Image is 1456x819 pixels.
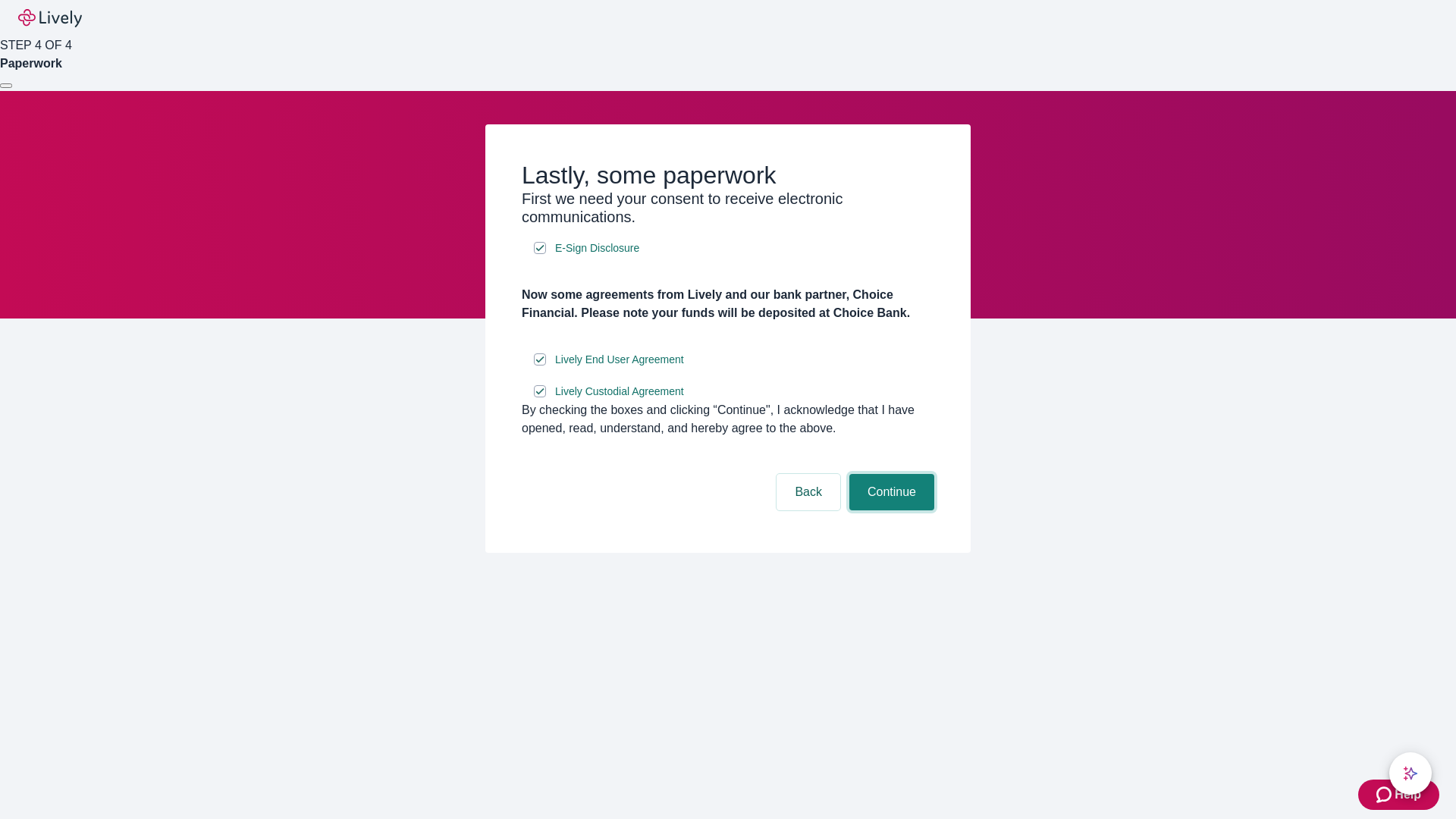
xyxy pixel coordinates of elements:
[522,190,934,226] h3: First we need your consent to receive electronic communications.
[1395,786,1421,804] span: Help
[849,474,934,510] button: Continue
[555,240,639,256] span: E-Sign Disclosure
[522,401,934,438] div: By checking the boxes and clicking “Continue", I acknowledge that I have opened, read, understand...
[555,384,684,400] span: Lively Custodial Agreement
[1403,766,1418,781] svg: Lively AI Assistant
[1358,780,1439,810] button: Zendesk support iconHelp
[522,161,934,190] h2: Lastly, some paperwork
[1376,786,1395,804] svg: Zendesk support icon
[552,382,687,401] a: e-sign disclosure document
[552,239,642,258] a: e-sign disclosure document
[18,9,82,27] img: Lively
[552,350,687,369] a: e-sign disclosure document
[555,352,684,368] span: Lively End User Agreement
[1389,752,1432,795] button: chat
[777,474,840,510] button: Back
[522,286,934,322] h4: Now some agreements from Lively and our bank partner, Choice Financial. Please note your funds wi...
